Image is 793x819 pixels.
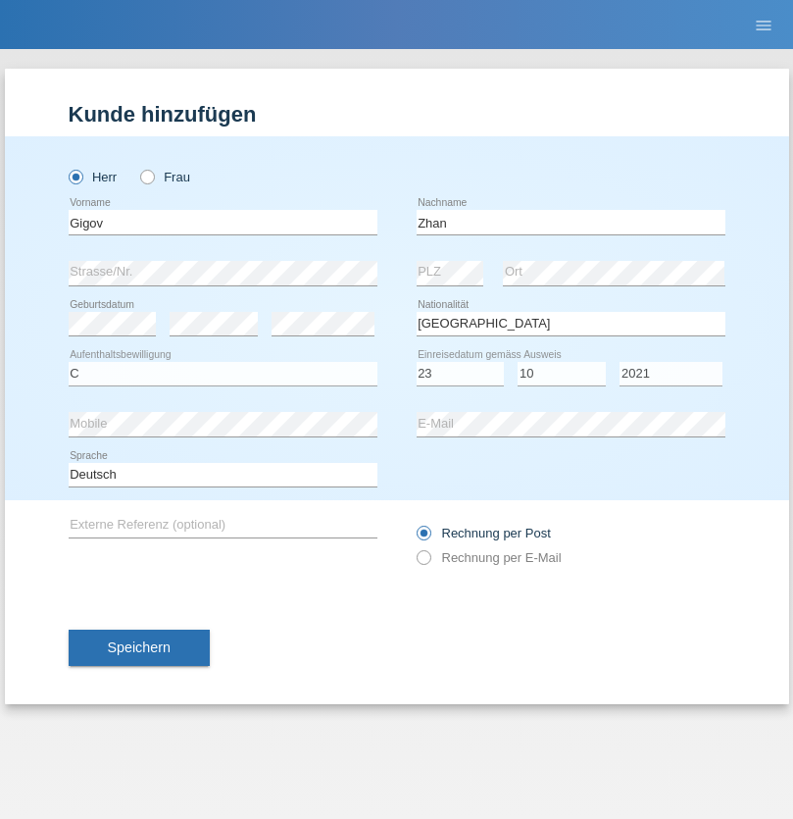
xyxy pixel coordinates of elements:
label: Frau [140,170,190,184]
label: Herr [69,170,118,184]
label: Rechnung per Post [417,526,551,540]
input: Rechnung per E-Mail [417,550,429,575]
input: Frau [140,170,153,182]
input: Rechnung per Post [417,526,429,550]
label: Rechnung per E-Mail [417,550,562,565]
h1: Kunde hinzufügen [69,102,725,127]
a: menu [744,19,783,30]
span: Speichern [108,640,171,655]
i: menu [754,16,773,35]
button: Speichern [69,630,210,667]
input: Herr [69,170,81,182]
